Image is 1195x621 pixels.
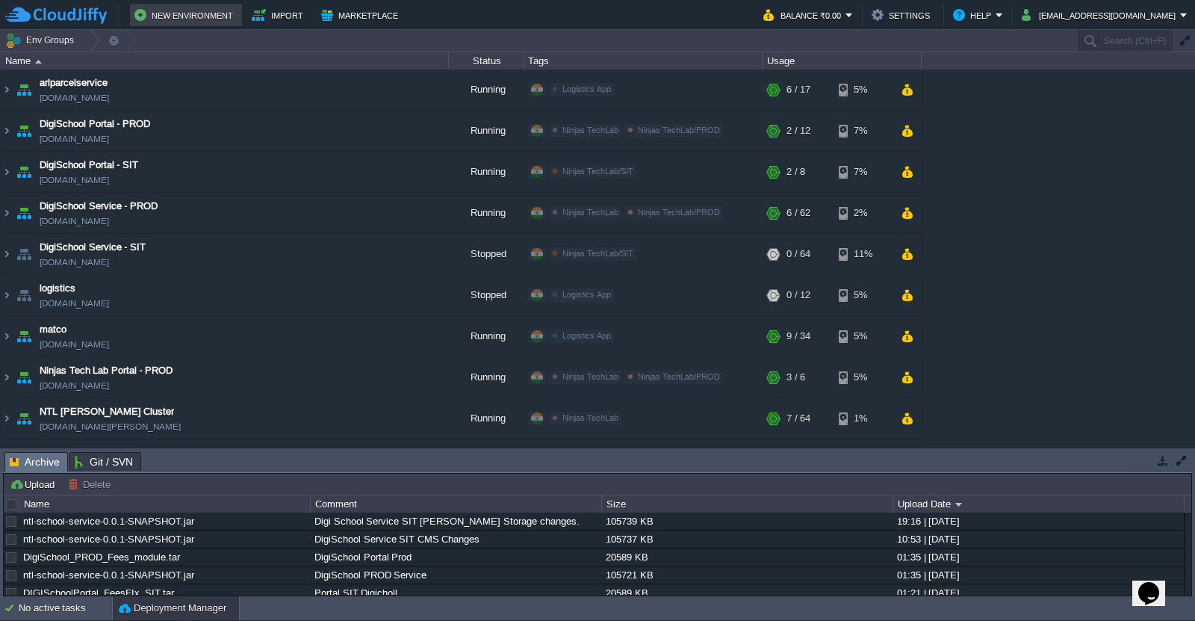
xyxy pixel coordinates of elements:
[449,193,524,233] div: Running
[13,275,34,315] img: AMDAwAAAACH5BAEAAAAALAAAAAABAAEAAAICRAEAOw==
[252,6,308,24] button: Import
[450,52,523,69] div: Status
[638,126,720,135] span: Ninjas TechLab/PROD
[134,6,238,24] button: New Environment
[311,549,600,566] div: DigiSchool Portal Prod
[40,281,75,296] a: logistics
[1,111,13,151] img: AMDAwAAAACH5BAEAAAAALAAAAAABAAEAAAICRAEAOw==
[23,552,180,563] a: DigiSchool_PROD_Fees_module.tar
[13,193,34,233] img: AMDAwAAAACH5BAEAAAAALAAAAAABAAEAAAICRAEAOw==
[449,439,524,480] div: Running
[786,316,810,356] div: 9 / 34
[893,513,1183,530] div: 19:16 | [DATE]
[839,275,887,315] div: 5%
[75,453,133,471] span: Git / SVN
[13,439,34,480] img: AMDAwAAAACH5BAEAAAAALAAAAAABAAEAAAICRAEAOw==
[786,398,810,439] div: 7 / 64
[10,478,59,491] button: Upload
[40,117,150,132] a: DigiSchool Portal - PROD
[40,363,173,378] span: Ninjas Tech Lab Portal - PROD
[562,208,618,217] span: Ninjas TechLab
[23,534,194,545] a: ntl-school-service-0.0.1-SNAPSHOT.jar
[602,513,892,530] div: 105739 KB
[449,111,524,151] div: Running
[839,193,887,233] div: 2%
[40,296,109,311] a: [DOMAIN_NAME]
[40,404,174,419] span: NTL [PERSON_NAME] Cluster
[40,214,109,229] a: [DOMAIN_NAME]
[562,372,618,381] span: Ninjas TechLab
[40,378,109,393] a: [DOMAIN_NAME]
[13,357,34,398] img: AMDAwAAAACH5BAEAAAAALAAAAAABAAEAAAICRAEAOw==
[5,6,107,25] img: CloudJiffy
[786,193,810,233] div: 6 / 62
[786,152,805,192] div: 2 / 8
[1,439,13,480] img: AMDAwAAAACH5BAEAAAAALAAAAAABAAEAAAICRAEAOw==
[449,69,524,110] div: Running
[1,193,13,233] img: AMDAwAAAACH5BAEAAAAALAAAAAABAAEAAAICRAEAOw==
[311,513,600,530] div: Digi School Service SIT [PERSON_NAME] Storage changes.
[40,75,108,90] a: arlparcelservice
[20,495,310,513] div: Name
[524,52,762,69] div: Tags
[23,587,174,599] a: DIGISchoolPortal_FeesFIx_SIT.tar
[449,357,524,398] div: Running
[562,331,611,340] span: Logistics App
[839,357,887,398] div: 5%
[603,495,893,513] div: Size
[1,357,13,398] img: AMDAwAAAACH5BAEAAAAALAAAAAABAAEAAAICRAEAOw==
[311,495,601,513] div: Comment
[602,566,892,584] div: 105721 KB
[13,234,34,274] img: AMDAwAAAACH5BAEAAAAALAAAAAABAAEAAAICRAEAOw==
[839,69,887,110] div: 5%
[786,275,810,315] div: 0 / 12
[839,316,887,356] div: 5%
[786,234,810,274] div: 0 / 64
[872,6,934,24] button: Settings
[119,601,226,616] button: Deployment Manager
[763,6,845,24] button: Balance ₹0.00
[562,413,618,422] span: Ninjas TechLab
[5,30,79,51] button: Env Groups
[839,234,887,274] div: 11%
[638,372,720,381] span: Ninjas TechLab/PROD
[839,398,887,439] div: 1%
[893,549,1183,566] div: 01:35 | [DATE]
[1022,6,1180,24] button: [EMAIL_ADDRESS][DOMAIN_NAME]
[1,275,13,315] img: AMDAwAAAACH5BAEAAAAALAAAAAABAAEAAAICRAEAOw==
[786,439,810,480] div: 7 / 36
[40,199,158,214] a: DigiSchool Service - PROD
[1,316,13,356] img: AMDAwAAAACH5BAEAAAAALAAAAAABAAEAAAICRAEAOw==
[893,584,1183,602] div: 01:21 | [DATE]
[638,208,720,217] span: Ninjas TechLab/PROD
[13,69,34,110] img: AMDAwAAAACH5BAEAAAAALAAAAAABAAEAAAICRAEAOw==
[839,152,887,192] div: 7%
[23,516,194,527] a: ntl-school-service-0.0.1-SNAPSHOT.jar
[1132,561,1180,606] iframe: chat widget
[10,453,60,472] span: Archive
[13,398,34,439] img: AMDAwAAAACH5BAEAAAAALAAAAAABAAEAAAICRAEAOw==
[40,445,77,460] span: pragatitp
[321,6,403,24] button: Marketplace
[311,584,600,602] div: Portal SIT Digicholl
[562,167,633,176] span: Ninjas TechLab/SIT
[35,60,42,64] img: AMDAwAAAACH5BAEAAAAALAAAAAABAAEAAAICRAEAOw==
[893,566,1183,584] div: 01:35 | [DATE]
[1,234,13,274] img: AMDAwAAAACH5BAEAAAAALAAAAAABAAEAAAICRAEAOw==
[839,439,887,480] div: 4%
[602,549,892,566] div: 20589 KB
[40,158,138,173] span: DigiSchool Portal - SIT
[1,398,13,439] img: AMDAwAAAACH5BAEAAAAALAAAAAABAAEAAAICRAEAOw==
[839,111,887,151] div: 7%
[13,152,34,192] img: AMDAwAAAACH5BAEAAAAALAAAAAABAAEAAAICRAEAOw==
[602,531,892,548] div: 105737 KB
[893,531,1183,548] div: 10:53 | [DATE]
[40,240,146,255] a: DigiSchool Service - SIT
[40,322,66,337] a: matco
[786,69,810,110] div: 6 / 17
[894,495,1184,513] div: Upload Date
